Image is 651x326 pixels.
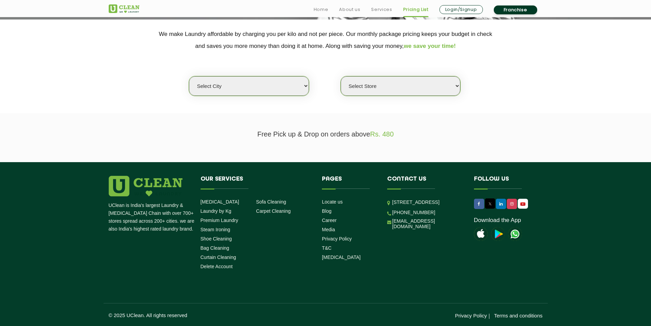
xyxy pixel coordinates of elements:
[322,227,335,232] a: Media
[474,227,488,241] img: apple-icon.png
[201,208,231,214] a: Laundry by Kg
[109,176,182,196] img: logo.png
[322,218,337,223] a: Career
[201,255,236,260] a: Curtain Cleaning
[109,130,543,138] p: Free Pick up & Drop on orders above
[322,236,352,242] a: Privacy Policy
[494,313,543,318] a: Terms and conditions
[322,199,343,205] a: Locate us
[322,176,377,189] h4: Pages
[392,210,435,215] a: [PHONE_NUMBER]
[322,208,331,214] a: Blog
[201,176,312,189] h4: Our Services
[201,227,230,232] a: Steam Ironing
[403,5,429,14] a: Pricing List
[508,227,522,241] img: UClean Laundry and Dry Cleaning
[518,200,527,208] img: UClean Laundry and Dry Cleaning
[387,176,464,189] h4: Contact us
[370,130,394,138] span: Rs. 480
[201,236,232,242] a: Shoe Cleaning
[474,176,534,189] h4: Follow us
[256,199,286,205] a: Sofa Cleaning
[256,208,290,214] a: Carpet Cleaning
[455,313,487,318] a: Privacy Policy
[474,217,521,224] a: Download the App
[109,312,326,318] p: © 2025 UClean. All rights reserved
[491,227,505,241] img: playstoreicon.png
[109,28,543,52] p: We make Laundry affordable by charging you per kilo and not per piece. Our monthly package pricin...
[439,5,483,14] a: Login/Signup
[322,245,331,251] a: T&C
[392,218,464,229] a: [EMAIL_ADDRESS][DOMAIN_NAME]
[494,5,537,14] a: Franchise
[392,198,464,206] p: [STREET_ADDRESS]
[201,199,239,205] a: [MEDICAL_DATA]
[201,264,233,269] a: Delete Account
[371,5,392,14] a: Services
[109,201,195,233] p: UClean is India's largest Laundry & [MEDICAL_DATA] Chain with over 700+ stores spread across 200+...
[404,43,456,49] span: we save your time!
[339,5,360,14] a: About us
[109,4,139,13] img: UClean Laundry and Dry Cleaning
[314,5,328,14] a: Home
[201,245,229,251] a: Bag Cleaning
[201,218,239,223] a: Premium Laundry
[322,255,361,260] a: [MEDICAL_DATA]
